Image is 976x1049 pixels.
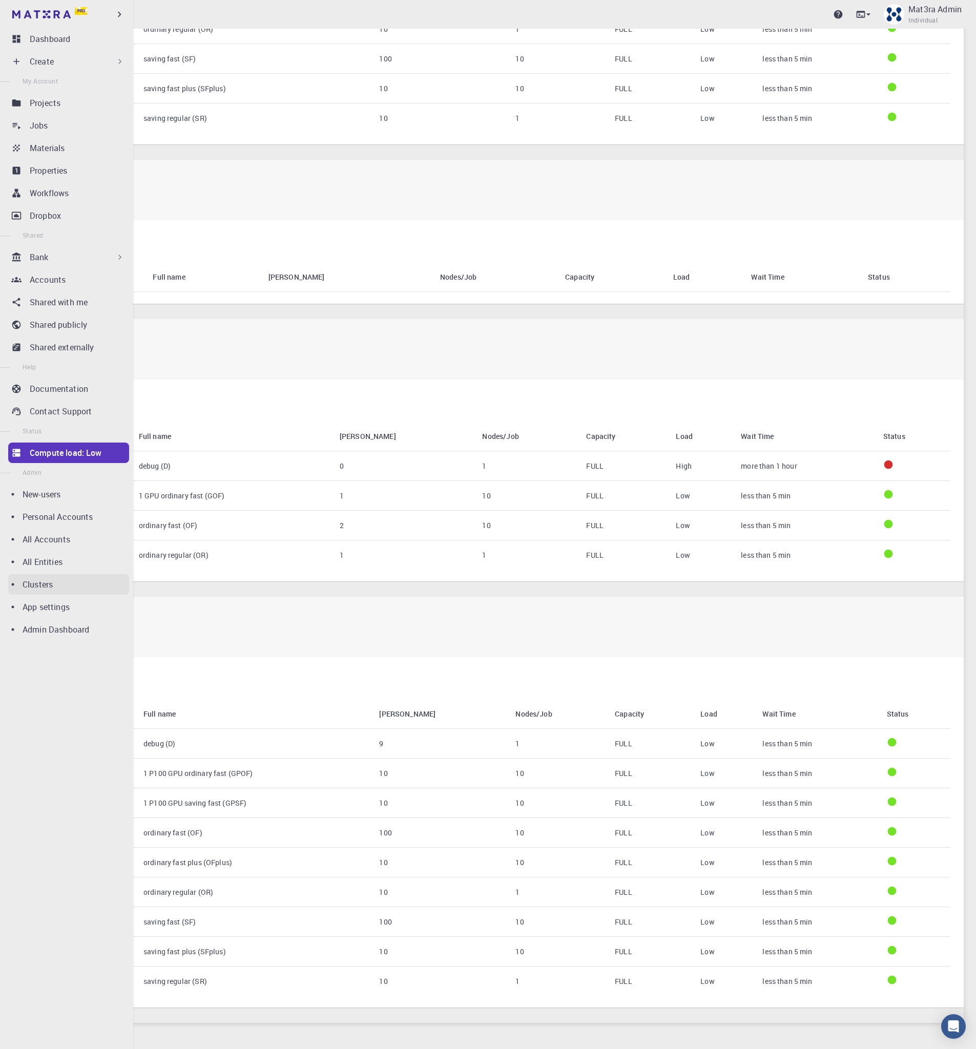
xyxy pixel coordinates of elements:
td: saving fast plus (SFplus) [135,74,371,103]
td: Low [692,103,754,133]
p: Properties [30,164,68,177]
td: saving fast plus (SFplus) [135,937,371,967]
th: Load [668,422,733,451]
td: 10 [371,848,507,877]
h2: [DOMAIN_NAME] [60,172,950,208]
small: [DOMAIN_NAME] [60,621,950,631]
small: [DOMAIN_NAME] [60,184,950,194]
a: Personal Accounts [8,507,129,527]
td: 10 [507,788,607,818]
td: 2 [331,511,474,540]
p: Workflows [30,187,69,199]
p: Materials [30,142,65,154]
small: [DOMAIN_NAME] [60,344,950,353]
th: Full name [131,422,331,451]
a: All Entities [8,552,129,572]
small: DEAD [60,635,950,645]
td: Low [692,74,754,103]
td: FULL [607,74,692,103]
a: Dashboard [8,29,129,49]
td: FULL [607,729,692,759]
td: 100 [371,907,507,937]
td: 10 [371,937,507,967]
td: 10 [507,907,607,937]
th: Capacity [557,263,665,292]
th: Nodes/Job [507,700,607,729]
th: Wait Time [754,700,878,729]
a: Workflows [8,183,129,203]
td: 10 [371,877,507,907]
td: Low [692,907,754,937]
td: less than 5 min [754,74,878,103]
td: FULL [607,788,692,818]
td: 1 [331,540,474,570]
th: Status [860,263,950,292]
td: 10 [474,481,578,511]
span: Admin [23,468,41,476]
a: All Accounts [8,529,129,550]
td: 100 [371,818,507,848]
a: Clusters [8,574,129,595]
td: Low [668,511,733,540]
td: FULL [578,540,668,570]
td: Low [692,848,754,877]
td: ordinary fast (OF) [131,511,331,540]
td: 100 [371,44,507,74]
a: Documentation [8,379,129,399]
p: Clusters [23,578,53,591]
td: less than 5 min [754,44,878,74]
td: Low [692,14,754,44]
td: saving fast (SF) [135,44,371,74]
td: Low [692,788,754,818]
img: Mat3ra Admin [884,4,904,25]
a: Properties [8,160,129,181]
td: 10 [507,44,607,74]
td: ordinary fast plus (OFplus) [135,848,371,877]
th: Capacity [607,700,692,729]
p: Bank [30,251,49,263]
td: 1 [507,103,607,133]
td: less than 5 min [754,907,878,937]
td: 1 GPU ordinary fast (GOF) [131,481,331,511]
td: 1 [507,877,607,907]
td: ordinary regular (OR) [135,14,371,44]
td: less than 5 min [733,511,875,540]
img: logo [12,10,71,18]
h4: Queues [60,402,950,411]
a: Shared publicly [8,314,129,335]
td: ordinary regular (OR) [131,540,331,570]
p: New-users [23,488,60,500]
a: Contact Support [8,401,129,422]
h2: [DOMAIN_NAME] [60,331,950,367]
p: Dropbox [30,209,61,222]
td: 0 [331,451,474,481]
td: Low [692,818,754,848]
div: Bank [8,247,129,267]
a: New-users [8,484,129,505]
td: 1 [474,540,578,570]
td: 10 [371,14,507,44]
th: [PERSON_NAME] [331,422,474,451]
td: 1 [331,481,474,511]
td: Low [692,937,754,967]
td: less than 5 min [754,729,878,759]
small: DEAD [60,358,950,367]
td: 1 P100 GPU saving fast (GPSF) [135,788,371,818]
a: Dropbox [8,205,129,226]
p: Jobs [30,119,48,132]
td: 10 [507,818,607,848]
a: App settings [8,597,129,617]
p: Documentation [30,383,88,395]
span: My Account [23,77,58,85]
td: FULL [607,759,692,788]
h4: Queues [60,243,950,252]
p: Contact Support [30,405,92,417]
td: less than 5 min [733,481,875,511]
td: FULL [607,877,692,907]
th: Nodes/Job [432,263,557,292]
td: 10 [371,759,507,788]
td: FULL [578,481,668,511]
td: Low [692,967,754,996]
p: All Entities [23,556,63,568]
td: 9 [371,729,507,759]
